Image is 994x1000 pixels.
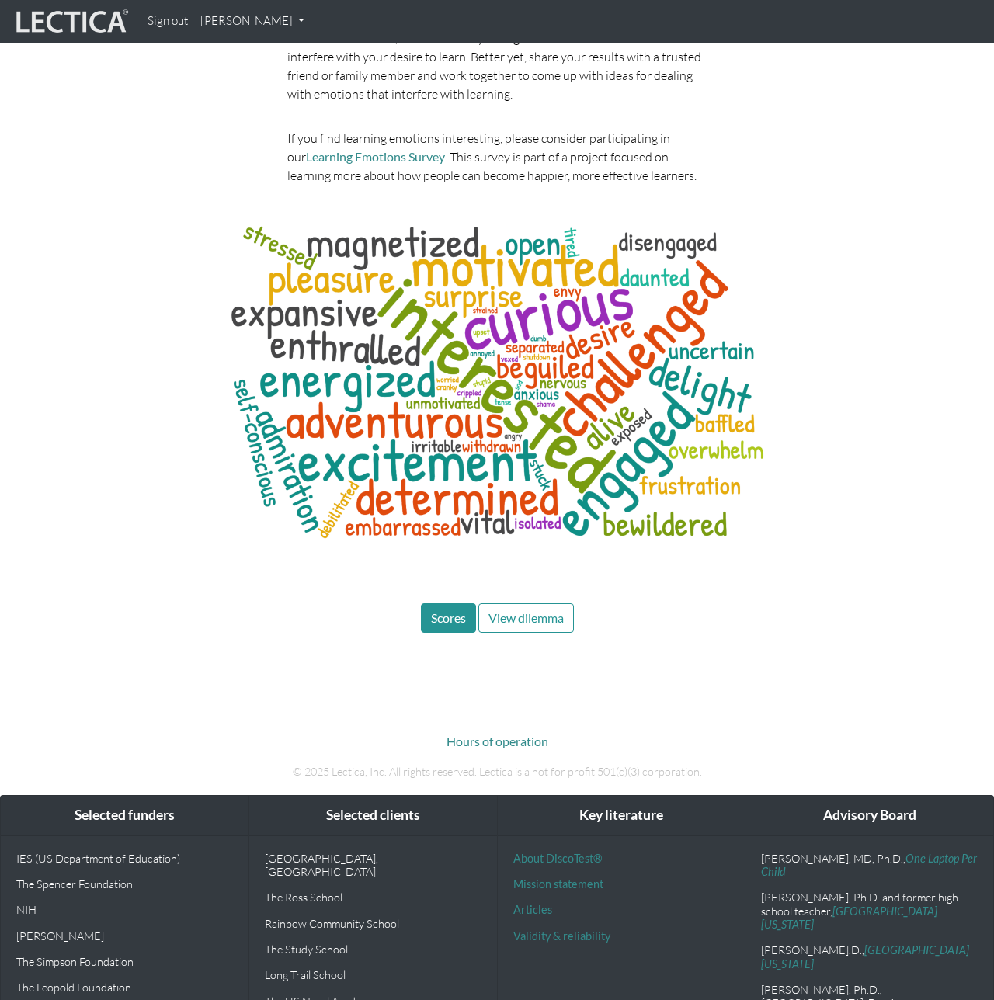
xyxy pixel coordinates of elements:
p: NIH [16,903,233,916]
a: Sign out [141,6,194,36]
span: View dilemma [488,610,564,625]
a: [GEOGRAPHIC_DATA][US_STATE] [761,943,969,970]
p: The Spencer Foundation [16,877,233,891]
p: [GEOGRAPHIC_DATA], [GEOGRAPHIC_DATA] [265,852,481,879]
p: Long Trail School [265,968,481,981]
img: words associated with not understanding for learnaholics [214,210,780,554]
p: The Study School [265,943,481,956]
a: One Laptop Per Child [761,852,977,878]
p: The Ross School [265,891,481,904]
div: Selected clients [249,796,497,835]
a: [GEOGRAPHIC_DATA][US_STATE] [761,905,937,931]
img: lecticalive [12,7,129,36]
a: [PERSON_NAME] [194,6,311,36]
a: Mission statement [513,877,603,891]
div: Selected funders [1,796,248,835]
p: [PERSON_NAME], MD, Ph.D., [761,852,978,879]
p: If you find learning emotions interesting, please consider participating in our . This survey is ... [287,129,707,185]
span: Scores [431,610,466,625]
p: [PERSON_NAME], Ph.D. and former high school teacher, [761,891,978,931]
a: Validity & reliability [513,929,610,943]
p: Rainbow Community School [265,917,481,930]
button: View dilemma [478,603,574,633]
div: Key literature [498,796,745,835]
p: The Leopold Foundation [16,981,233,994]
a: Articles [513,903,552,916]
div: Advisory Board [745,796,993,835]
a: Learning Emotions Survey [306,149,445,164]
a: About DiscoTest® [513,852,602,865]
a: Hours of operation [447,734,548,748]
p: [PERSON_NAME].D., [761,943,978,970]
p: IES (US Department of Education) [16,852,233,865]
p: © 2025 Lectica, Inc. All rights reserved. Lectica is a not for profit 501(c)(3) corporation. [66,763,928,780]
p: [PERSON_NAME] [16,929,233,943]
p: The Simpson Foundation [16,955,233,968]
button: Scores [421,603,476,633]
